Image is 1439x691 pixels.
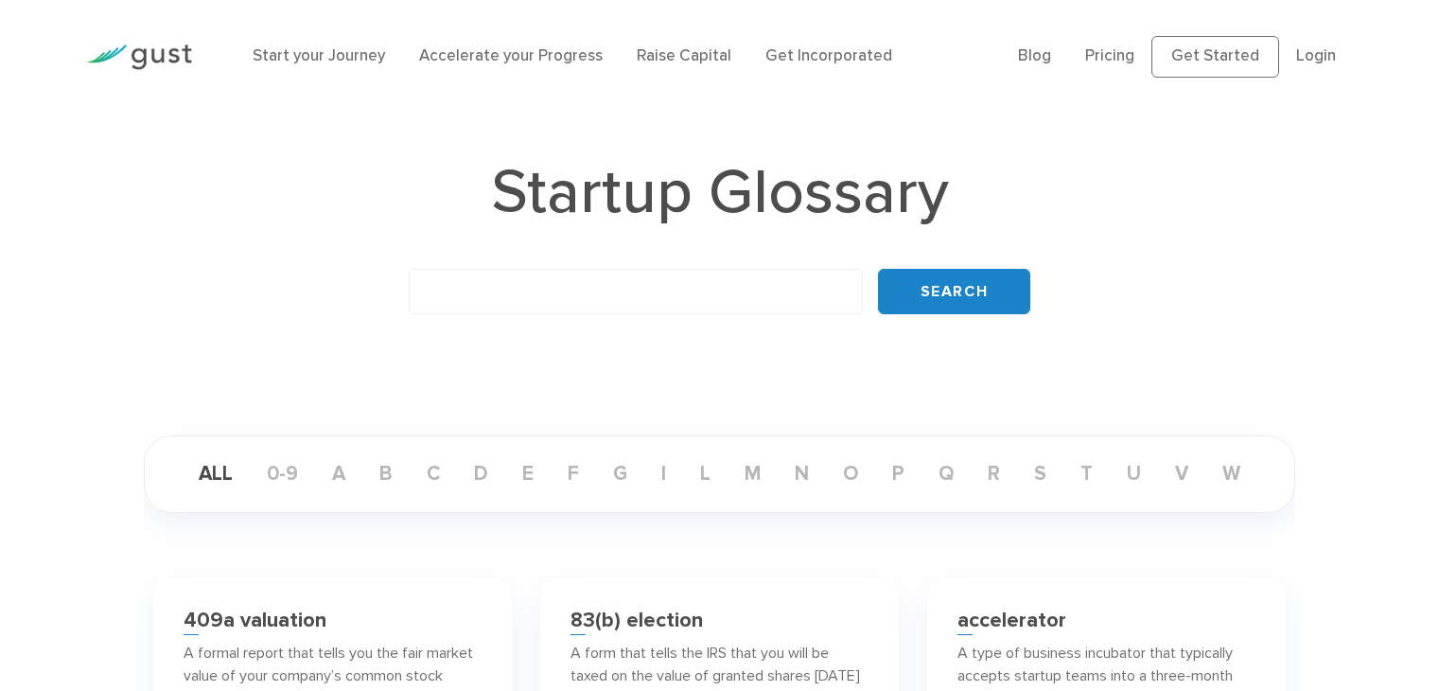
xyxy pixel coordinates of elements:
a: o [828,462,873,486]
a: d [459,462,503,486]
a: u [1112,462,1156,486]
a: t [1065,462,1108,486]
a: w [1207,462,1255,486]
a: b [364,462,408,486]
a: s [1019,462,1062,486]
a: Get Started [1151,36,1279,78]
a: f [553,462,594,486]
input: Search [878,269,1030,314]
a: q [923,462,969,486]
a: Accelerate your Progress [419,46,603,65]
a: l [685,462,726,486]
h3: 83(b) election [570,608,703,632]
a: c [412,462,455,486]
h3: accelerator [957,608,1066,632]
a: Raise Capital [637,46,731,65]
img: Gust Logo [86,44,192,70]
a: Get Incorporated [765,46,892,65]
a: 0-9 [252,462,313,486]
h1: Startup Glossary [144,161,1295,223]
a: e [507,462,549,486]
h3: 409a valuation [184,608,326,632]
a: Start your Journey [253,46,385,65]
a: g [598,462,642,486]
a: p [877,462,920,486]
a: Pricing [1085,46,1134,65]
a: v [1160,462,1203,486]
a: Blog [1018,46,1051,65]
a: r [973,462,1015,486]
a: i [646,462,681,486]
a: m [729,462,776,486]
a: n [780,462,824,486]
a: ALL [184,462,248,486]
a: Login [1296,46,1336,65]
a: a [317,462,360,486]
